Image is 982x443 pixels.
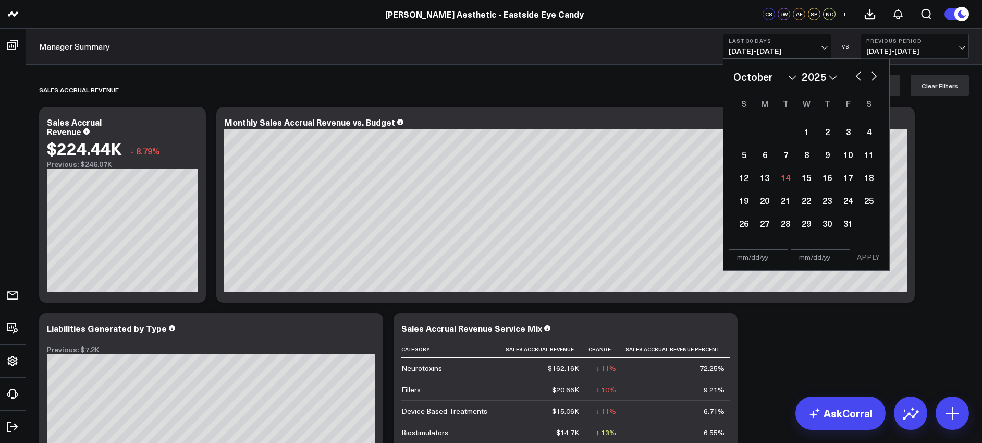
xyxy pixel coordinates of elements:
span: 8.79% [136,145,160,157]
button: + [838,8,851,20]
div: ↓ 10% [596,385,616,395]
div: Thursday [817,95,838,112]
div: $20.66K [552,385,579,395]
div: AF [793,8,805,20]
button: Clear Filters [911,75,969,96]
button: Previous Period[DATE]-[DATE] [861,34,969,59]
div: Tuesday [775,95,796,112]
div: Monday [754,95,775,112]
div: Wednesday [796,95,817,112]
b: Last 30 Days [729,38,826,44]
div: Liabilities Generated by Type [47,322,167,334]
div: 9.21% [704,385,725,395]
div: Previous: $7.2K [47,345,375,354]
div: Previous: $246.07K [47,160,198,169]
div: Fillers [401,385,421,395]
div: Sales Accrual Revenue Service Mix [401,322,542,334]
div: JW [778,8,790,20]
div: $15.06K [552,406,579,416]
div: Sales Accrual Revenue [47,116,102,137]
div: Neurotoxins [401,363,442,374]
span: ↓ [130,144,134,158]
div: 6.55% [704,427,725,438]
div: Sales Accrual Revenue [39,78,119,102]
div: $162.16K [548,363,579,374]
div: ↓ 11% [596,363,616,374]
th: Sales Accrual Revenue Percent [625,341,734,358]
div: VS [837,43,855,50]
div: Monthly Sales Accrual Revenue vs. Budget [224,116,395,128]
div: ↓ 11% [596,406,616,416]
button: Last 30 Days[DATE]-[DATE] [723,34,831,59]
div: 72.25% [699,363,725,374]
a: AskCorral [795,397,886,430]
th: Change [588,341,625,358]
div: Device Based Treatments [401,406,487,416]
span: [DATE] - [DATE] [729,47,826,55]
span: + [842,10,847,18]
div: Saturday [858,95,879,112]
div: NC [823,8,836,20]
button: APPLY [853,249,884,265]
div: CS [763,8,775,20]
div: Sunday [733,95,754,112]
b: Previous Period [866,38,963,44]
div: Friday [838,95,858,112]
div: $224.44K [47,139,122,158]
span: [DATE] - [DATE] [866,47,963,55]
div: 6.71% [704,406,725,416]
a: [PERSON_NAME] Aesthetic - Eastside Eye Candy [385,8,584,20]
div: SP [808,8,820,20]
div: $14.7K [556,427,579,438]
th: Sales Accrual Revenue [506,341,588,358]
a: Manager Summary [39,41,110,52]
div: Biostimulators [401,427,448,438]
div: ↑ 13% [596,427,616,438]
input: mm/dd/yy [791,249,850,265]
th: Category [401,341,506,358]
input: mm/dd/yy [729,249,788,265]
